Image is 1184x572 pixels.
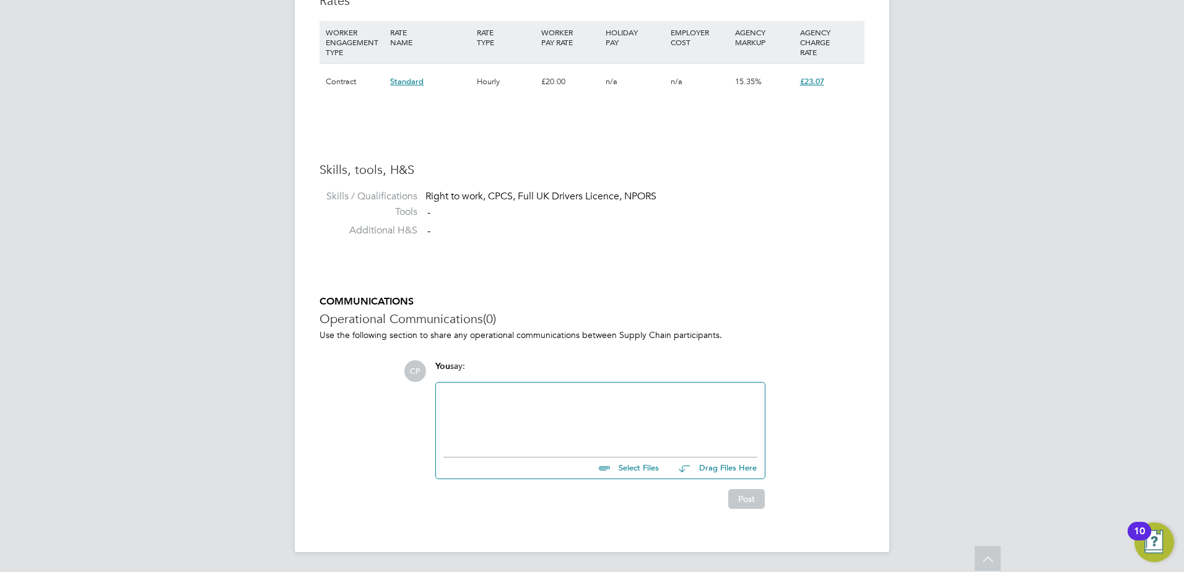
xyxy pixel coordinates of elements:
[427,225,430,237] span: -
[435,361,450,371] span: You
[427,206,430,219] span: -
[425,190,864,203] div: Right to work, CPCS, Full UK Drivers Licence, NPORS
[606,76,617,87] span: n/a
[320,295,864,308] h5: COMMUNICATIONS
[323,21,387,63] div: WORKER ENGAGEMENT TYPE
[390,76,424,87] span: Standard
[320,190,417,203] label: Skills / Qualifications
[732,21,796,53] div: AGENCY MARKUP
[1134,522,1174,562] button: Open Resource Center, 10 new notifications
[671,76,682,87] span: n/a
[387,21,473,53] div: RATE NAME
[538,21,603,53] div: WORKER PAY RATE
[320,224,417,237] label: Additional H&S
[728,489,765,509] button: Post
[668,21,732,53] div: EMPLOYER COST
[323,64,387,100] div: Contract
[320,162,864,178] h3: Skills, tools, H&S
[320,206,417,219] label: Tools
[320,329,864,340] p: Use the following section to share any operational communications between Supply Chain participants.
[320,311,864,327] h3: Operational Communications
[800,76,824,87] span: £23.07
[538,64,603,100] div: £20.00
[483,311,496,327] span: (0)
[735,76,762,87] span: 15.35%
[1134,531,1145,547] div: 10
[603,21,667,53] div: HOLIDAY PAY
[797,21,861,63] div: AGENCY CHARGE RATE
[669,456,757,482] button: Drag Files Here
[474,21,538,53] div: RATE TYPE
[404,360,426,382] span: CP
[474,64,538,100] div: Hourly
[435,360,765,382] div: say:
